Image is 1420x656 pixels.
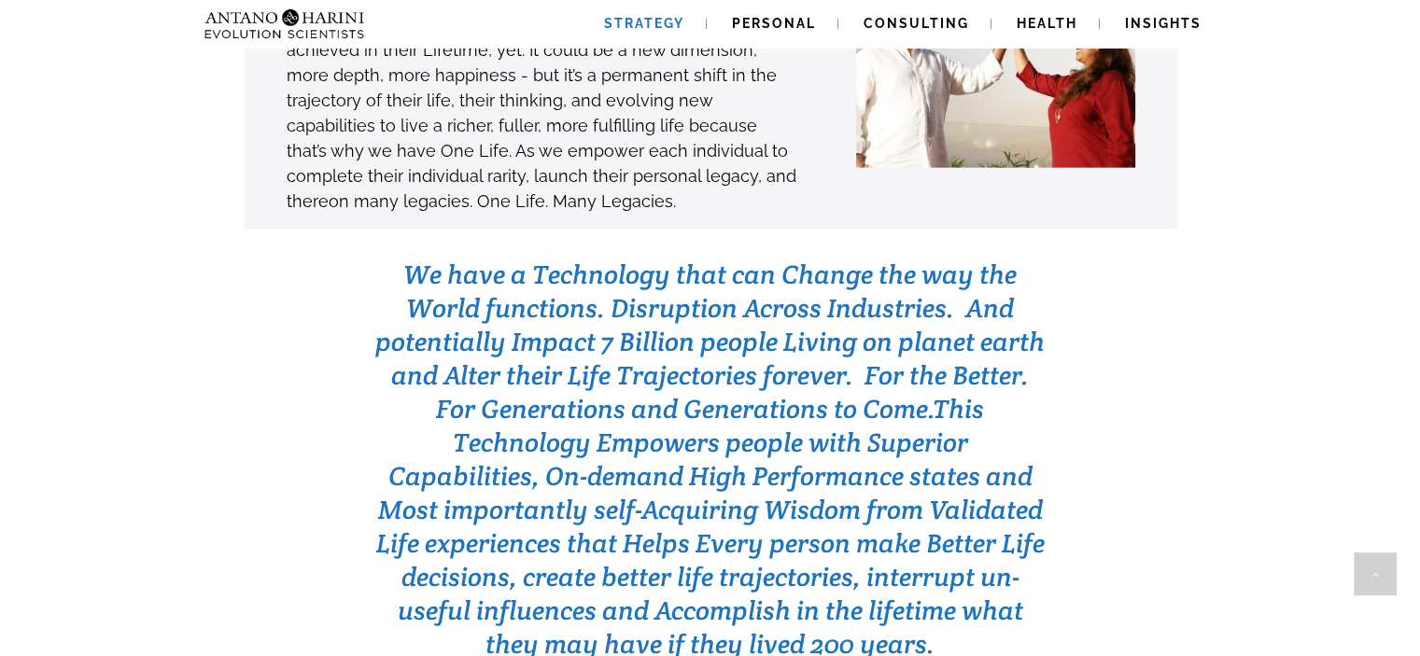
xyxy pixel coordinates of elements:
span: Insights [1125,16,1202,31]
span: We have a Technology that can Change the way the World functions. Disruption Across Industries. A... [375,258,1045,426]
span: Personal [732,16,816,31]
span: Consulting [864,16,969,31]
span: Strategy [604,16,684,31]
span: Health [1017,16,1077,31]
